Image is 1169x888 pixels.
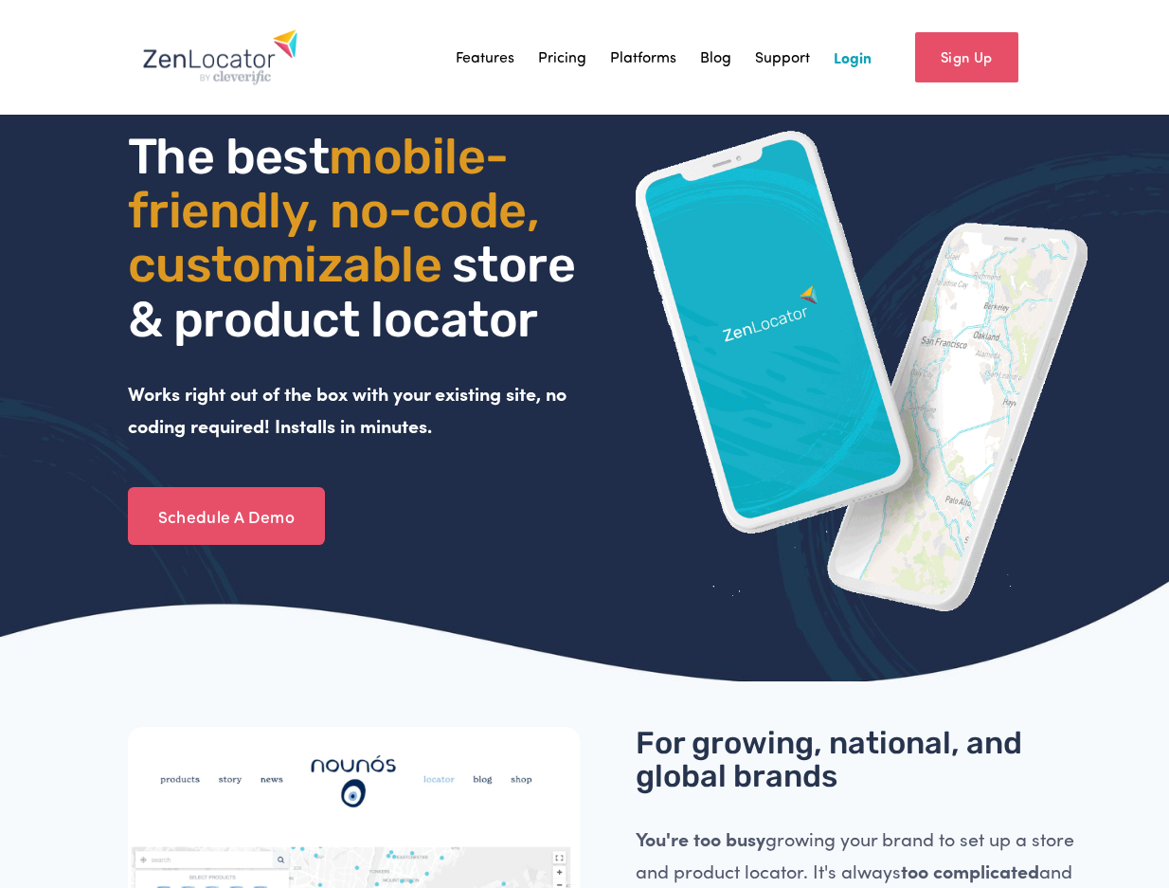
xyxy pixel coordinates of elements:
[834,43,872,71] a: Login
[128,487,325,545] a: Schedule A Demo
[128,127,330,186] span: The best
[636,825,765,851] strong: You're too busy
[915,32,1018,82] a: Sign Up
[456,43,514,71] a: Features
[636,130,1088,613] img: ZenLocator phone mockup gif
[755,43,810,71] a: Support
[128,380,571,439] strong: Works right out of the box with your existing site, no coding required! Installs in minutes.
[538,43,586,71] a: Pricing
[142,28,298,85] img: Zenlocator
[636,724,1029,793] span: For growing, national, and global brands
[610,43,676,71] a: Platforms
[901,858,1039,883] strong: too complicated
[128,127,550,294] span: mobile- friendly, no-code, customizable
[128,235,586,348] span: store & product locator
[700,43,731,71] a: Blog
